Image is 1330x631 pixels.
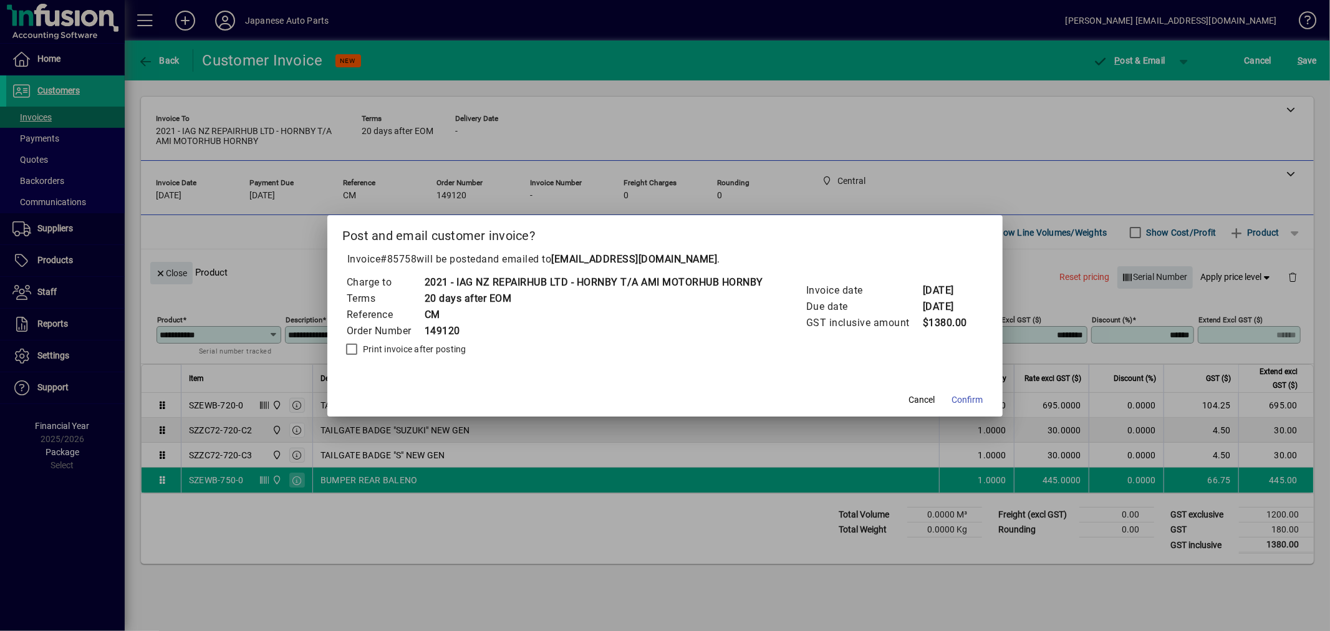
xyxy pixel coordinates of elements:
label: Print invoice after posting [360,343,466,355]
button: Confirm [947,389,988,412]
p: Invoice will be posted . [342,252,988,267]
button: Cancel [902,389,942,412]
span: Cancel [908,393,935,407]
td: 20 days after EOM [424,291,763,307]
td: GST inclusive amount [806,315,922,331]
td: $1380.00 [922,315,972,331]
td: Invoice date [806,282,922,299]
td: 149120 [424,323,763,339]
td: Reference [346,307,424,323]
td: 2021 - IAG NZ REPAIRHUB LTD - HORNBY T/A AMI MOTORHUB HORNBY [424,274,763,291]
td: Charge to [346,274,424,291]
td: Due date [806,299,922,315]
span: #85758 [381,253,417,265]
span: Confirm [952,393,983,407]
span: and emailed to [482,253,718,265]
td: [DATE] [922,282,972,299]
td: Order Number [346,323,424,339]
h2: Post and email customer invoice? [327,215,1003,251]
td: CM [424,307,763,323]
td: [DATE] [922,299,972,315]
b: [EMAIL_ADDRESS][DOMAIN_NAME] [552,253,718,265]
td: Terms [346,291,424,307]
